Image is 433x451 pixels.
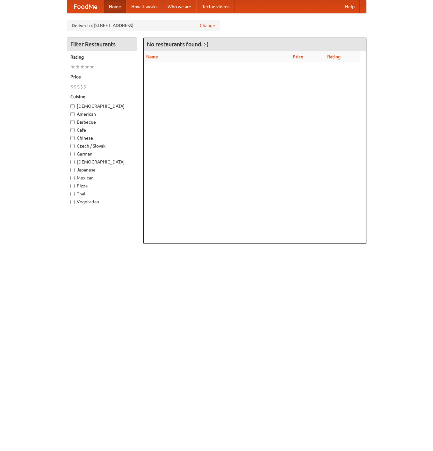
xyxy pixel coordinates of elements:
[70,144,75,148] input: Czech / Slovak
[70,200,75,204] input: Vegetarian
[70,168,75,172] input: Japanese
[70,128,75,132] input: Cafe
[126,0,162,13] a: How it works
[70,151,134,157] label: German
[147,41,208,47] ng-pluralize: No restaurants found. :-(
[70,93,134,100] h5: Cuisine
[70,119,134,125] label: Barbecue
[327,54,341,59] a: Rating
[85,63,90,70] li: ★
[74,83,77,90] li: $
[70,143,134,149] label: Czech / Slovak
[70,63,75,70] li: ★
[80,63,85,70] li: ★
[340,0,360,13] a: Help
[146,54,158,59] a: Name
[75,63,80,70] li: ★
[70,167,134,173] label: Japanese
[70,104,75,108] input: [DEMOGRAPHIC_DATA]
[70,199,134,205] label: Vegetarian
[293,54,303,59] a: Price
[70,83,74,90] li: $
[70,135,134,141] label: Chinese
[196,0,235,13] a: Recipe videos
[70,160,75,164] input: [DEMOGRAPHIC_DATA]
[70,54,134,60] h5: Rating
[70,159,134,165] label: [DEMOGRAPHIC_DATA]
[70,120,75,124] input: Barbecue
[83,83,86,90] li: $
[90,63,94,70] li: ★
[70,184,75,188] input: Pizza
[162,0,196,13] a: Who we are
[67,20,220,31] div: Deliver to: [STREET_ADDRESS]
[70,127,134,133] label: Cafe
[80,83,83,90] li: $
[77,83,80,90] li: $
[67,38,137,51] h4: Filter Restaurants
[70,191,134,197] label: Thai
[70,183,134,189] label: Pizza
[70,192,75,196] input: Thai
[70,103,134,109] label: [DEMOGRAPHIC_DATA]
[70,152,75,156] input: German
[70,175,134,181] label: Mexican
[104,0,126,13] a: Home
[67,0,104,13] a: FoodMe
[70,74,134,80] h5: Price
[70,176,75,180] input: Mexican
[70,112,75,116] input: American
[200,22,215,29] a: Change
[70,111,134,117] label: American
[70,136,75,140] input: Chinese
